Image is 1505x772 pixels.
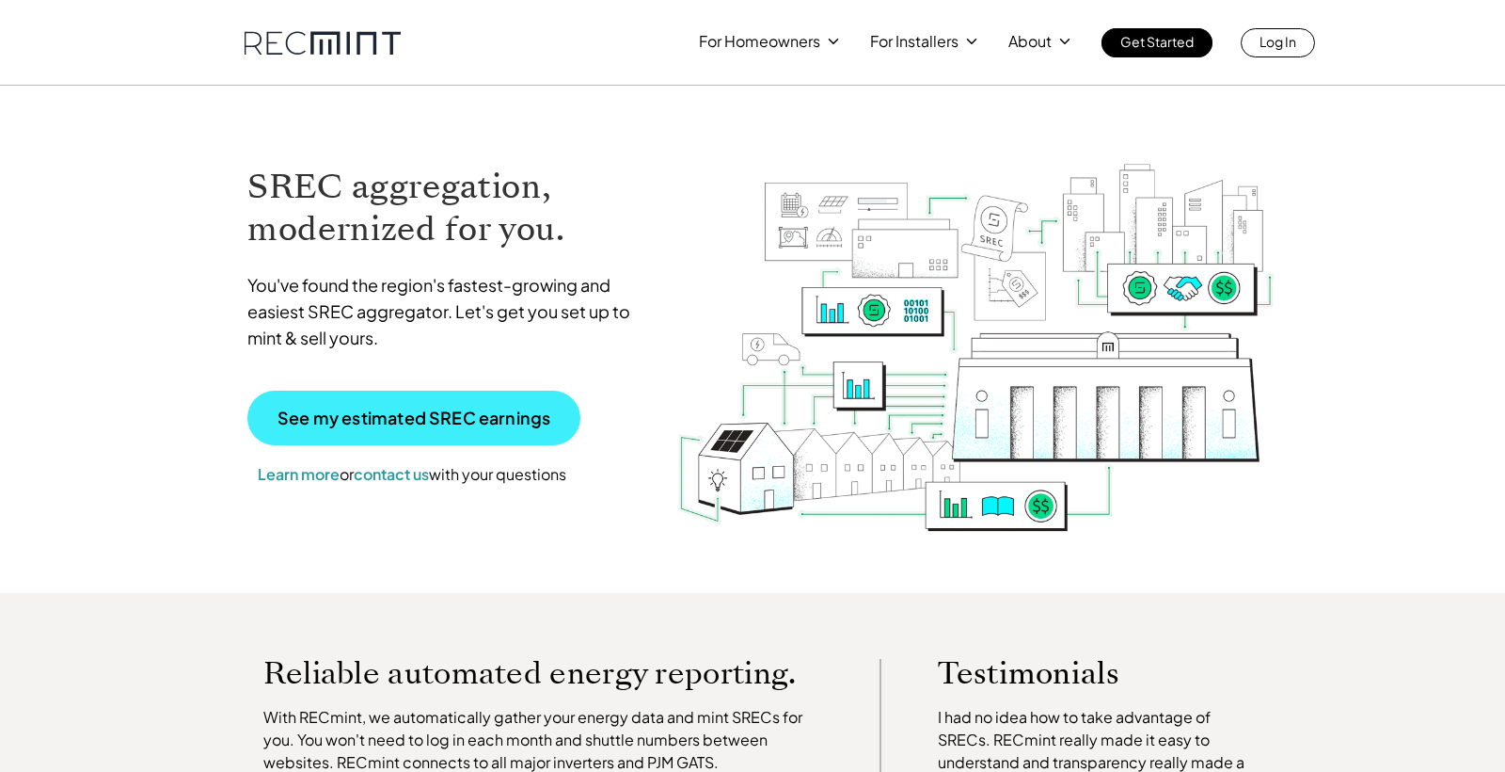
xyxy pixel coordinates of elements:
p: See my estimated SREC earnings [277,410,550,426]
p: About [1008,28,1052,55]
p: For Installers [870,28,958,55]
p: or with your questions [247,462,577,487]
p: Log In [1259,28,1296,55]
a: See my estimated SREC earnings [247,391,580,445]
a: Get Started [1101,28,1212,57]
p: For Homeowners [699,28,820,55]
a: Learn more [258,464,340,484]
h1: SREC aggregation, modernized for you. [247,166,648,250]
p: Testimonials [938,659,1218,687]
a: Log In [1241,28,1315,57]
img: RECmint value cycle [676,114,1276,537]
p: Reliable automated energy reporting. [263,659,824,687]
a: contact us [354,464,429,484]
p: Get Started [1120,28,1194,55]
p: You've found the region's fastest-growing and easiest SREC aggregator. Let's get you set up to mi... [247,272,648,351]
